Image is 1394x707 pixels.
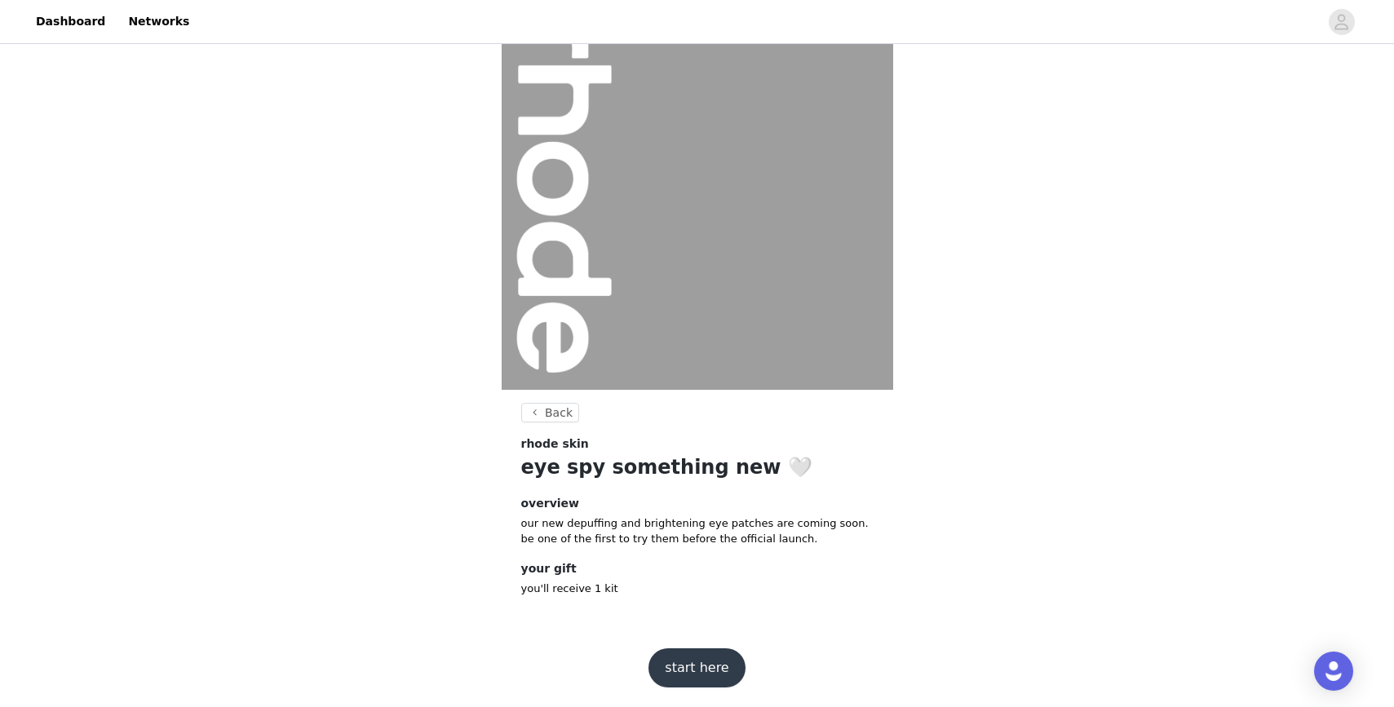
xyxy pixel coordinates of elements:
h4: your gift [521,560,874,577]
span: rhode skin [521,435,589,453]
button: start here [648,648,745,687]
p: you'll receive 1 kit [521,581,874,597]
div: avatar [1334,9,1349,35]
div: Open Intercom Messenger [1314,652,1353,691]
a: Networks [118,3,199,40]
h1: eye spy something new 🤍 [521,453,874,482]
h4: overview [521,495,874,512]
a: Dashboard [26,3,115,40]
p: our new depuffing and brightening eye patches are coming soon. be one of the first to try them be... [521,515,874,547]
button: Back [521,403,580,422]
